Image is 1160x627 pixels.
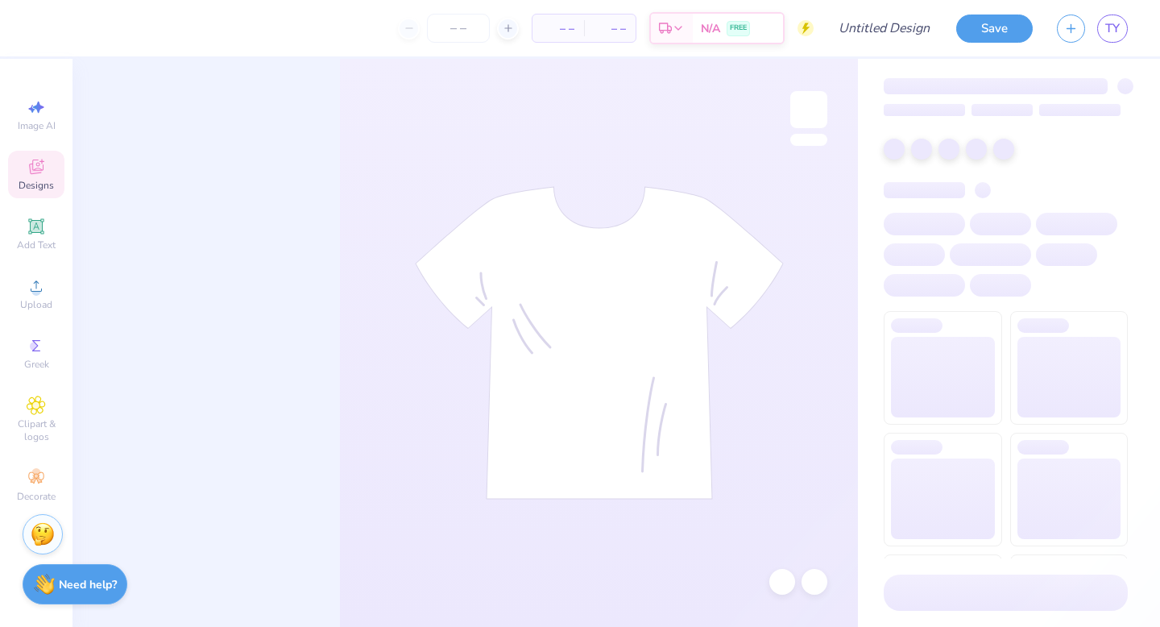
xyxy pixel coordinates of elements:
[415,186,784,500] img: tee-skeleton.svg
[427,14,490,43] input: – –
[730,23,747,34] span: FREE
[701,20,720,37] span: N/A
[1097,15,1128,43] a: TY
[826,12,944,44] input: Untitled Design
[20,298,52,311] span: Upload
[17,239,56,251] span: Add Text
[956,15,1033,43] button: Save
[542,20,574,37] span: – –
[8,417,64,443] span: Clipart & logos
[59,577,117,592] strong: Need help?
[17,490,56,503] span: Decorate
[594,20,626,37] span: – –
[1105,19,1120,38] span: TY
[19,179,54,192] span: Designs
[18,119,56,132] span: Image AI
[24,358,49,371] span: Greek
